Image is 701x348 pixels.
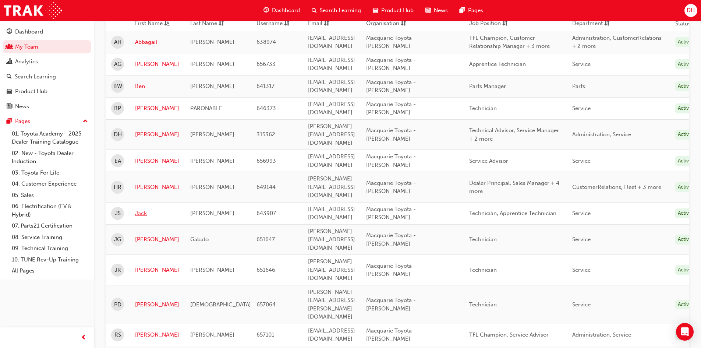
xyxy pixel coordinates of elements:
[469,105,497,112] span: Technician
[675,300,694,310] div: Active
[366,263,416,278] span: Macquarie Toyota - [PERSON_NAME]
[306,3,367,18] a: search-iconSearch Learning
[676,323,694,341] div: Open Intercom Messenger
[675,103,694,113] div: Active
[115,209,121,218] span: JS
[190,83,234,89] span: [PERSON_NAME]
[3,85,91,98] a: Product Hub
[15,28,43,36] div: Dashboard
[469,35,550,50] span: TFL Champion, Customer Relationship Manager + 3 more
[312,6,317,15] span: search-icon
[469,158,508,164] span: Service Advisor
[7,29,12,35] span: guage-icon
[366,153,416,168] span: Macquarie Toyota - [PERSON_NAME]
[469,83,506,89] span: Parts Manager
[258,3,306,18] a: guage-iconDashboard
[114,38,121,46] span: AH
[256,19,297,28] button: Usernamesorting-icon
[256,131,275,138] span: 315362
[190,331,234,338] span: [PERSON_NAME]
[135,130,179,139] a: [PERSON_NAME]
[256,83,275,89] span: 641317
[366,297,416,312] span: Macquarie Toyota - [PERSON_NAME]
[135,331,179,339] a: [PERSON_NAME]
[675,330,694,340] div: Active
[675,235,694,245] div: Active
[675,265,694,275] div: Active
[114,300,121,309] span: PD
[256,236,275,243] span: 651647
[15,57,38,66] div: Analytics
[81,333,86,342] span: prev-icon
[256,19,283,28] span: Username
[366,19,407,28] button: Organisationsorting-icon
[373,6,378,15] span: car-icon
[256,210,276,217] span: 643907
[308,258,355,281] span: [PERSON_NAME][EMAIL_ADDRESS][DOMAIN_NAME]
[366,19,399,28] span: Organisation
[675,20,691,28] th: Status
[190,301,251,308] span: [DEMOGRAPHIC_DATA]
[572,210,591,217] span: Service
[308,19,322,28] span: Email
[308,206,355,221] span: [EMAIL_ADDRESS][DOMAIN_NAME]
[419,3,454,18] a: news-iconNews
[15,73,56,81] div: Search Learning
[675,37,694,47] div: Active
[308,35,355,50] span: [EMAIL_ADDRESS][DOMAIN_NAME]
[366,79,416,94] span: Macquarie Toyota - [PERSON_NAME]
[3,70,91,84] a: Search Learning
[9,243,91,254] a: 09. Technical Training
[308,79,355,94] span: [EMAIL_ADDRESS][DOMAIN_NAME]
[190,131,234,138] span: [PERSON_NAME]
[308,327,355,342] span: [EMAIL_ADDRESS][DOMAIN_NAME]
[687,6,695,15] span: DH
[9,190,91,201] a: 05. Sales
[3,40,91,54] a: My Team
[366,35,416,50] span: Macquarie Toyota - [PERSON_NAME]
[675,208,694,218] div: Active
[9,220,91,232] a: 07. Parts21 Certification
[114,266,121,274] span: JR
[469,210,556,217] span: Technician, Apprentice Technician
[675,130,694,140] div: Active
[381,6,414,15] span: Product Hub
[263,6,269,15] span: guage-icon
[308,57,355,72] span: [EMAIL_ADDRESS][DOMAIN_NAME]
[114,60,121,68] span: AG
[366,180,416,195] span: Macquarie Toyota - [PERSON_NAME]
[572,19,603,28] span: Department
[135,19,163,28] span: First Name
[190,267,234,273] span: [PERSON_NAME]
[3,100,91,113] a: News
[324,19,329,28] span: sorting-icon
[164,19,170,28] span: asc-icon
[114,331,121,339] span: RS
[256,267,275,273] span: 651646
[9,232,91,243] a: 08. Service Training
[469,180,559,195] span: Dealer Principal, Sales Manager + 4 more
[675,59,694,69] div: Active
[366,232,416,247] span: Macquarie Toyota - [PERSON_NAME]
[4,2,62,19] img: Trak
[190,61,234,67] span: [PERSON_NAME]
[366,101,416,116] span: Macquarie Toyota - [PERSON_NAME]
[9,178,91,190] a: 04. Customer Experience
[572,301,591,308] span: Service
[9,148,91,167] a: 02. New - Toyota Dealer Induction
[572,236,591,243] span: Service
[308,175,355,198] span: [PERSON_NAME][EMAIL_ADDRESS][DOMAIN_NAME]
[190,236,209,243] span: Gabato
[468,6,483,15] span: Pages
[308,153,355,168] span: [EMAIL_ADDRESS][DOMAIN_NAME]
[572,331,631,338] span: Administration, Service
[135,60,179,68] a: [PERSON_NAME]
[3,25,91,39] a: Dashboard
[308,19,348,28] button: Emailsorting-icon
[367,3,419,18] a: car-iconProduct Hub
[469,19,501,28] span: Job Position
[256,61,276,67] span: 656733
[256,105,276,112] span: 646373
[114,235,121,244] span: JG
